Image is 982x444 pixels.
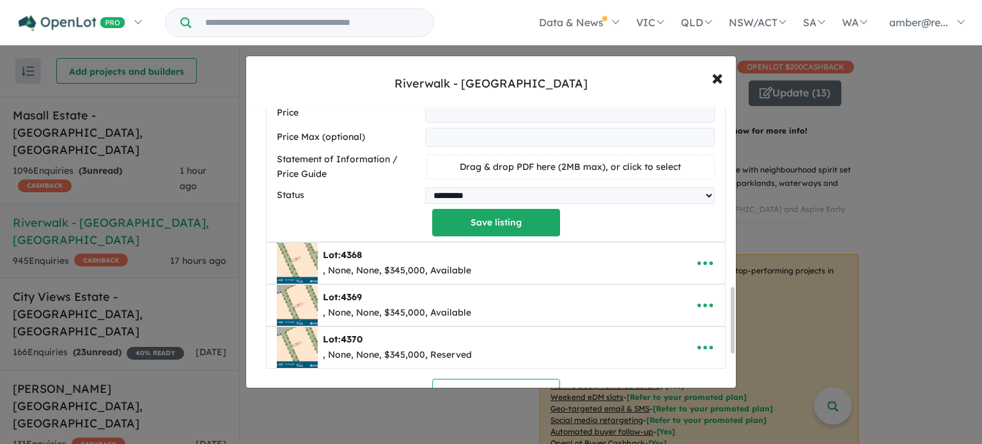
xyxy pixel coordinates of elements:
[277,105,420,121] label: Price
[712,63,723,91] span: ×
[323,249,362,261] b: Lot:
[341,333,362,345] span: 4370
[432,379,560,406] button: Create a new listing
[889,16,948,29] span: amber@re...
[194,9,431,36] input: Try estate name, suburb, builder or developer
[394,75,588,92] div: Riverwalk - [GEOGRAPHIC_DATA]
[277,188,420,203] label: Status
[323,291,362,303] b: Lot:
[460,161,681,172] span: Drag & drop PDF here (2MB max), or click to select
[277,152,421,183] label: Statement of Information / Price Guide
[323,305,471,321] div: , None, None, $345,000, Available
[277,327,318,368] img: Riverwalk%20-%20Werribee%20-%20Lot%204370___1P1809_objects_m_1751295180.jpg
[323,348,472,363] div: , None, None, $345,000, Reserved
[432,209,560,236] button: Save listing
[341,249,362,261] span: 4368
[19,15,125,31] img: Openlot PRO Logo White
[341,291,362,303] span: 4369
[277,130,420,145] label: Price Max (optional)
[277,285,318,326] img: Riverwalk%20-%20Werribee%20-%20Lot%204369___1P1808_objects_m_1751295120.jpg
[323,333,362,345] b: Lot:
[323,263,471,279] div: , None, None, $345,000, Available
[277,243,318,284] img: Riverwalk%20-%20Werribee%20-%20Lot%204368___1P1807_objects_m_1751295060.jpg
